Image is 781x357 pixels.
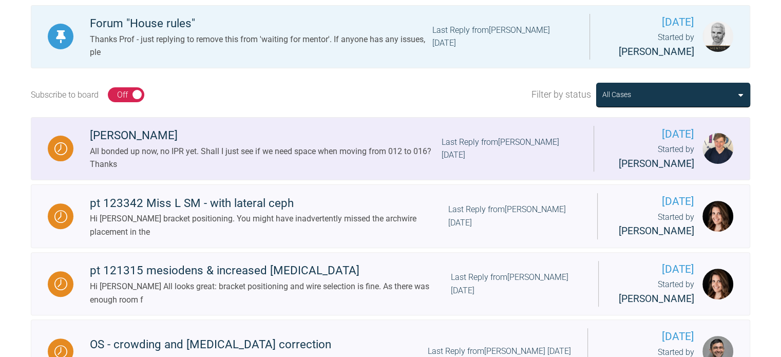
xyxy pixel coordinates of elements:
span: [DATE] [614,193,694,210]
img: Alexandra Lee [702,201,733,232]
div: Hi [PERSON_NAME] All looks great: bracket positioning and wire selection is fine. As there was en... [90,280,451,306]
div: Started by [614,211,694,239]
div: All Cases [602,89,631,100]
div: Started by [611,143,694,172]
div: Forum "House rules" [90,14,432,33]
img: Ross Hobson [702,21,733,52]
span: [PERSON_NAME] [619,293,694,305]
img: Pinned [54,30,67,43]
div: Started by [606,31,694,60]
img: Alexandra Lee [702,269,733,299]
div: pt 123342 Miss L SM - with lateral ceph [90,194,448,213]
div: Started by [615,278,694,307]
a: Waitingpt 123342 Miss L SM - with lateral cephHi [PERSON_NAME] bracket positioning. You might hav... [31,184,750,248]
span: Filter by status [531,87,591,102]
span: [DATE] [611,126,694,143]
img: Waiting [54,210,67,223]
div: Thanks Prof - just replying to remove this from 'waiting for mentor'. If anyone has any issues, ple [90,33,432,59]
div: Hi [PERSON_NAME] bracket positioning. You might have inadvertently missed the archwire placement ... [90,212,448,238]
div: Last Reply from [PERSON_NAME] [DATE] [432,24,573,50]
a: Waiting[PERSON_NAME]All bonded up now, no IPR yet. Shall I just see if we need space when moving ... [31,117,750,181]
span: [PERSON_NAME] [619,225,694,237]
div: OS - crowding and [MEDICAL_DATA] correction [90,335,420,354]
span: [PERSON_NAME] [619,46,694,58]
img: Jack Gardner [702,133,733,164]
div: Off [117,88,128,102]
span: [DATE] [615,261,694,278]
span: [DATE] [606,14,694,31]
div: Last Reply from [PERSON_NAME] [DATE] [442,136,578,162]
span: [DATE] [604,328,694,345]
div: [PERSON_NAME] [90,126,442,145]
a: Waitingpt 121315 mesiodens & increased [MEDICAL_DATA]Hi [PERSON_NAME] All looks great: bracket po... [31,252,750,316]
img: Waiting [54,277,67,290]
img: Waiting [54,142,67,155]
a: PinnedForum "House rules"Thanks Prof - just replying to remove this from 'waiting for mentor'. If... [31,5,750,69]
div: Subscribe to board [31,88,99,102]
div: pt 121315 mesiodens & increased [MEDICAL_DATA] [90,261,451,280]
div: Last Reply from [PERSON_NAME] [DATE] [451,271,582,297]
div: All bonded up now, no IPR yet. Shall I just see if we need space when moving from 012 to 016? Thanks [90,145,442,171]
div: Last Reply from [PERSON_NAME] [DATE] [448,203,580,229]
span: [PERSON_NAME] [619,158,694,170]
